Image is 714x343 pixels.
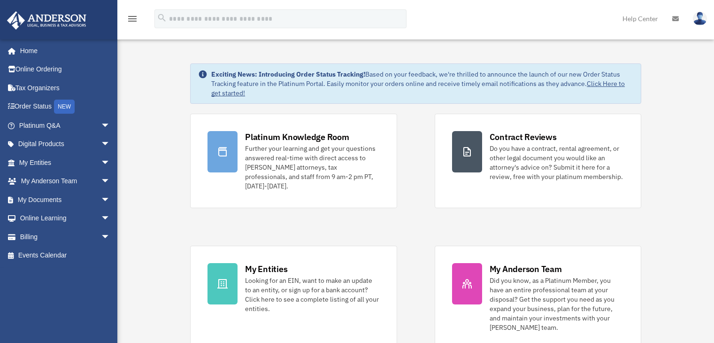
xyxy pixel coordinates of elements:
i: search [157,13,167,23]
a: menu [127,16,138,24]
a: My Entitiesarrow_drop_down [7,153,124,172]
a: Order StatusNEW [7,97,124,117]
a: Tax Organizers [7,78,124,97]
a: Platinum Q&Aarrow_drop_down [7,116,124,135]
i: menu [127,13,138,24]
div: My Anderson Team [490,263,562,275]
div: Contract Reviews [490,131,557,143]
div: NEW [54,100,75,114]
img: User Pic [693,12,707,25]
a: Home [7,41,120,60]
a: Billingarrow_drop_down [7,227,124,246]
a: Events Calendar [7,246,124,265]
div: Do you have a contract, rental agreement, or other legal document you would like an attorney's ad... [490,144,624,181]
div: Did you know, as a Platinum Member, you have an entire professional team at your disposal? Get th... [490,276,624,332]
div: Based on your feedback, we're thrilled to announce the launch of our new Order Status Tracking fe... [211,70,633,98]
a: Digital Productsarrow_drop_down [7,135,124,154]
a: Online Ordering [7,60,124,79]
strong: Exciting News: Introducing Order Status Tracking! [211,70,365,78]
img: Anderson Advisors Platinum Portal [4,11,89,30]
span: arrow_drop_down [101,135,120,154]
a: Contract Reviews Do you have a contract, rental agreement, or other legal document you would like... [435,114,641,208]
span: arrow_drop_down [101,209,120,228]
span: arrow_drop_down [101,172,120,191]
a: My Documentsarrow_drop_down [7,190,124,209]
a: My Anderson Teamarrow_drop_down [7,172,124,191]
span: arrow_drop_down [101,116,120,135]
div: My Entities [245,263,287,275]
div: Further your learning and get your questions answered real-time with direct access to [PERSON_NAM... [245,144,379,191]
span: arrow_drop_down [101,153,120,172]
span: arrow_drop_down [101,190,120,210]
span: arrow_drop_down [101,227,120,247]
a: Platinum Knowledge Room Further your learning and get your questions answered real-time with dire... [190,114,397,208]
div: Platinum Knowledge Room [245,131,349,143]
a: Online Learningarrow_drop_down [7,209,124,228]
a: Click Here to get started! [211,79,625,97]
div: Looking for an EIN, want to make an update to an entity, or sign up for a bank account? Click her... [245,276,379,313]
